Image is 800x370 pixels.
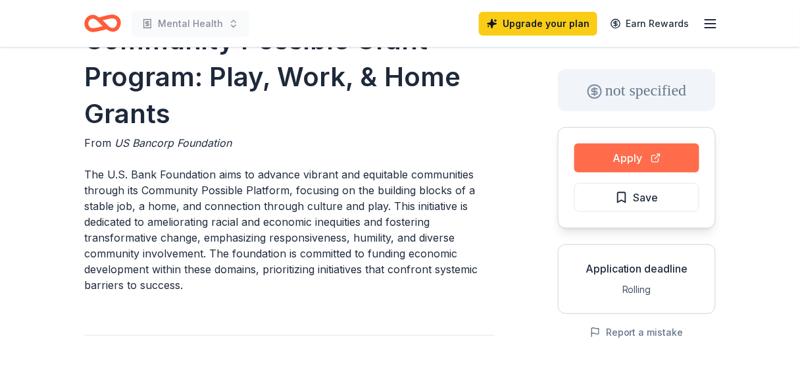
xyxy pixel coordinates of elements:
button: Save [574,183,699,212]
h1: Community Possible Grant Program: Play, Work, & Home Grants [84,22,495,132]
span: Mental Health [158,16,223,32]
p: The U.S. Bank Foundation aims to advance vibrant and equitable communities through its Community ... [84,167,495,293]
button: Report a mistake [590,325,684,340]
button: Apply [574,144,699,172]
div: Application deadline [569,261,705,277]
div: From [84,135,495,151]
span: US Bancorp Foundation [114,136,232,149]
a: Earn Rewards [603,12,697,36]
div: not specified [558,69,716,111]
div: Rolling [569,282,705,298]
a: Home [84,8,121,39]
span: Save [634,189,659,206]
a: Upgrade your plan [479,12,597,36]
button: Mental Health [132,11,249,37]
